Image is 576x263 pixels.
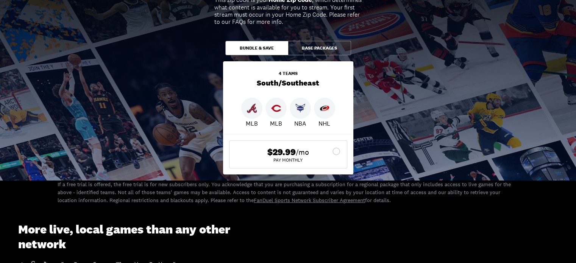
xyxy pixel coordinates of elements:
[246,119,258,128] p: MLB
[279,71,298,76] div: 4 teams
[295,103,305,113] img: Hornets
[320,103,329,113] img: Hurricanes
[236,158,341,162] div: Pay Monthly
[225,41,288,55] button: Bundle & Save
[58,181,518,204] p: If a free trial is offered, the free trial is for new subscribers only. You acknowledge that you ...
[267,147,296,158] span: $29.99
[270,119,282,128] p: MLB
[294,119,306,128] p: NBA
[318,119,330,128] p: NHL
[288,41,351,55] button: Base Packages
[296,147,309,157] span: /mo
[271,103,281,113] img: Reds
[18,223,261,252] h3: More live, local games than any other network
[254,197,365,204] a: FanDuel Sports Network Subscriber Agreement
[223,61,353,98] div: South/Southeast
[247,103,257,113] img: Braves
